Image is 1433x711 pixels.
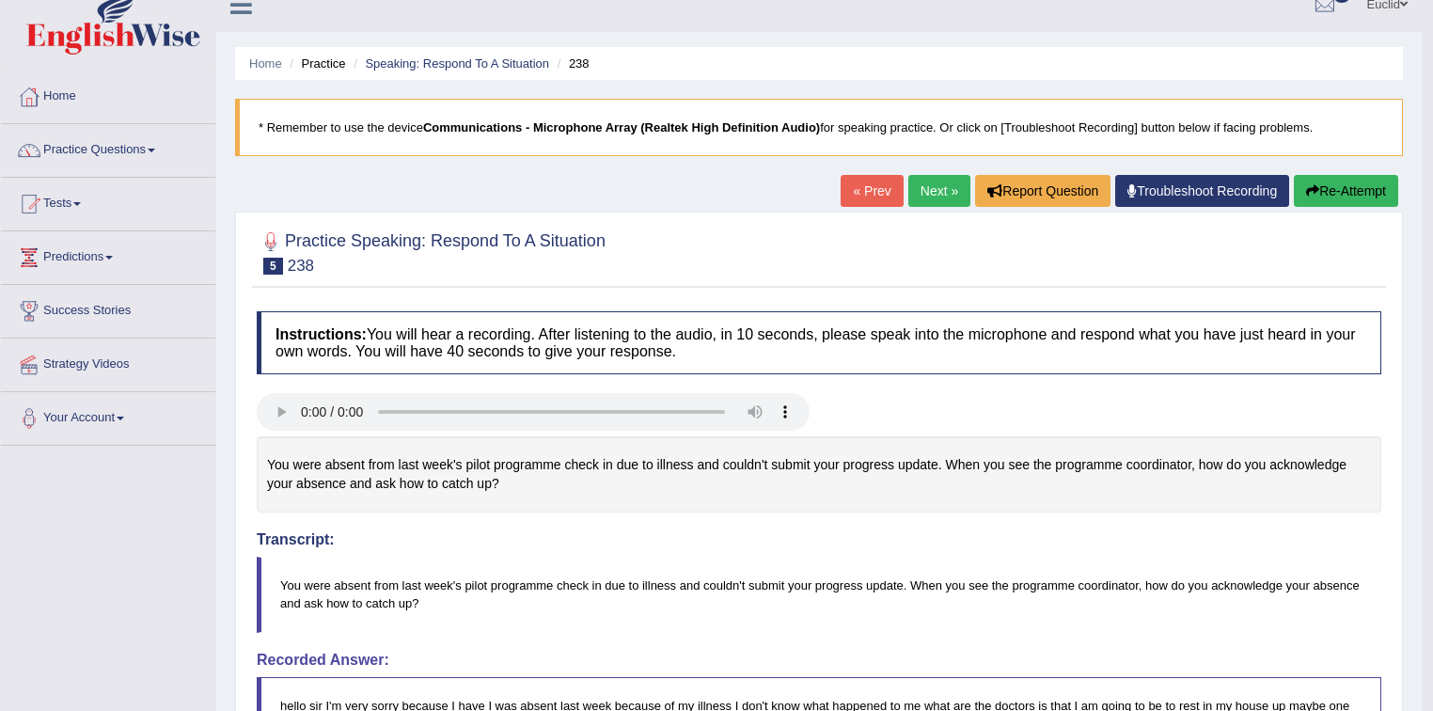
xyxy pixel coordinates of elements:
b: Instructions: [276,326,367,342]
h4: Recorded Answer: [257,652,1381,669]
small: 238 [288,257,314,275]
a: Home [249,56,282,71]
a: Success Stories [1,285,215,332]
div: You were absent from last week's pilot programme check in due to illness and couldn't submit your... [257,436,1381,513]
a: « Prev [841,175,903,207]
a: Tests [1,178,215,225]
button: Re-Attempt [1294,175,1398,207]
b: Communications - Microphone Array (Realtek High Definition Audio) [423,120,820,134]
h4: You will hear a recording. After listening to the audio, in 10 seconds, please speak into the mic... [257,311,1381,374]
a: Troubleshoot Recording [1115,175,1289,207]
a: Strategy Videos [1,339,215,386]
blockquote: * Remember to use the device for speaking practice. Or click on [Troubleshoot Recording] button b... [235,99,1403,156]
a: Practice Questions [1,124,215,171]
a: Your Account [1,392,215,439]
a: Speaking: Respond To A Situation [365,56,549,71]
blockquote: You were absent from last week's pilot programme check in due to illness and couldn't submit your... [257,557,1381,632]
a: Home [1,71,215,118]
li: 238 [553,55,590,72]
li: Practice [285,55,345,72]
a: Predictions [1,231,215,278]
a: Next » [908,175,970,207]
button: Report Question [975,175,1110,207]
h2: Practice Speaking: Respond To A Situation [257,228,606,275]
span: 5 [263,258,283,275]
